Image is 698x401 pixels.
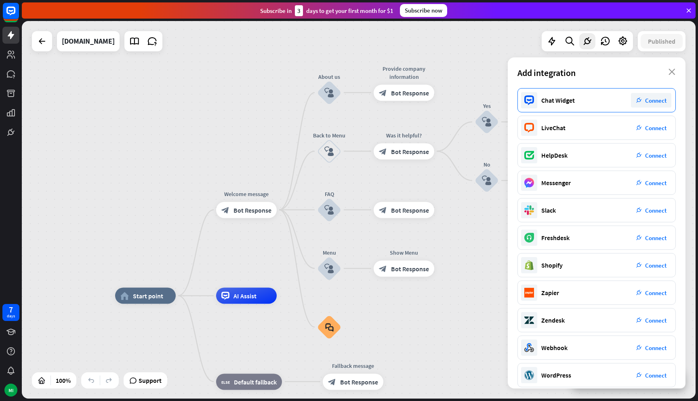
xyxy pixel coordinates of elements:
[368,248,440,256] div: Show Menu
[7,313,15,319] div: days
[645,371,666,379] span: Connect
[379,206,387,214] i: block_bot_response
[541,289,559,297] div: Zapier
[645,179,666,187] span: Connect
[636,345,642,350] i: plug_integration
[325,323,334,331] i: block_faq
[636,317,642,323] i: plug_integration
[317,361,389,369] div: Fallback message
[305,72,353,80] div: About us
[368,64,440,80] div: Provide company information
[2,304,19,321] a: 7 days
[463,102,511,110] div: Yes
[645,289,666,297] span: Connect
[482,117,492,127] i: block_user_input
[636,290,642,295] i: plug_integration
[9,306,13,313] div: 7
[669,69,675,75] i: close
[260,5,393,16] div: Subscribe in days to get your first month for $1
[234,378,277,386] span: Default fallback
[541,344,568,352] div: Webhook
[636,207,642,213] i: plug_integration
[324,88,334,97] i: block_user_input
[368,131,440,139] div: Was it helpful?
[221,378,230,386] i: block_fallback
[636,235,642,241] i: plug_integration
[139,374,162,387] span: Support
[645,262,666,269] span: Connect
[391,147,429,155] span: Bot Response
[6,3,31,27] button: Open LiveChat chat widget
[133,292,163,300] span: Start point
[400,4,447,17] div: Subscribe now
[636,97,642,103] i: plug_integration
[541,371,571,379] div: WordPress
[305,248,353,256] div: Menu
[233,206,271,214] span: Bot Response
[324,146,334,156] i: block_user_input
[541,206,556,214] div: Slack
[541,124,566,132] div: LiveChat
[295,5,303,16] div: 3
[482,176,492,186] i: block_user_input
[340,378,378,386] span: Bot Response
[541,96,575,104] div: Chat Widget
[645,97,666,104] span: Connect
[541,316,565,324] div: Zendesk
[233,292,256,300] span: AI Assist
[645,234,666,242] span: Connect
[636,125,642,131] i: plug_integration
[391,89,429,97] span: Bot Response
[641,34,683,49] button: Published
[636,262,642,268] i: plug_integration
[379,264,387,272] i: block_bot_response
[305,190,353,198] div: FAQ
[636,152,642,158] i: plug_integration
[645,317,666,324] span: Connect
[379,89,387,97] i: block_bot_response
[221,206,229,214] i: block_bot_response
[517,67,576,78] span: Add integration
[541,151,568,159] div: HelpDesk
[645,207,666,214] span: Connect
[328,378,336,386] i: block_bot_response
[210,190,283,198] div: Welcome message
[645,344,666,352] span: Connect
[636,372,642,378] i: plug_integration
[62,31,115,51] div: heveli.com
[463,160,511,169] div: No
[636,180,642,186] i: plug_integration
[541,179,571,187] div: Messenger
[391,206,429,214] span: Bot Response
[379,147,387,155] i: block_bot_response
[541,234,570,242] div: Freshdesk
[53,374,73,387] div: 100%
[645,152,666,159] span: Connect
[4,384,17,397] div: MI
[324,205,334,215] i: block_user_input
[120,292,129,300] i: home_2
[305,131,353,139] div: Back to Menu
[324,264,334,273] i: block_user_input
[541,261,563,269] div: Shopify
[391,264,429,272] span: Bot Response
[645,124,666,132] span: Connect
